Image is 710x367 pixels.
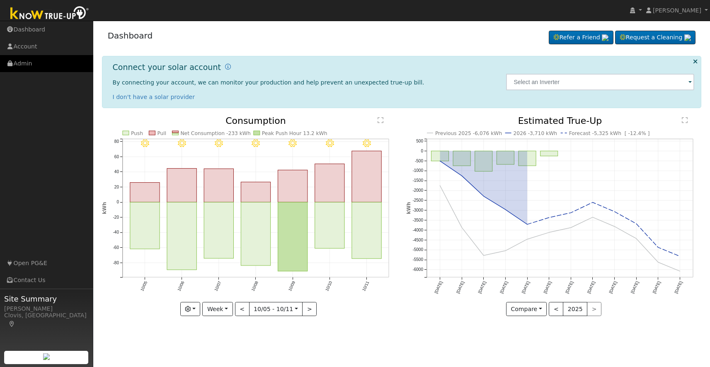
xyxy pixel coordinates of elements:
div: [PERSON_NAME] [4,304,89,313]
text: 10/07 [213,280,222,292]
text: Pull [157,130,166,136]
rect: onclick="" [130,183,159,203]
i: 10/10 - Clear [326,140,334,148]
rect: onclick="" [278,203,308,272]
text: -80 [113,261,119,265]
text: 60 [114,155,119,159]
button: > [302,302,317,316]
i: 10/09 - Clear [288,140,297,148]
text: kWh [102,202,107,215]
text:  [378,117,383,123]
img: Know True-Up [6,5,93,23]
rect: onclick="" [130,203,159,249]
button: 10/05 - 10/11 [249,302,303,316]
text: 10/10 [325,280,333,292]
text: 0 [116,200,119,205]
a: Map [8,321,16,327]
i: 10/07 - Clear [215,140,223,148]
text: -20 [113,215,119,220]
span: [PERSON_NAME] [653,7,701,14]
text: 10/11 [361,280,370,292]
rect: onclick="" [167,169,196,203]
a: Dashboard [108,31,153,41]
text: Consumption [225,116,286,126]
text: 40 [114,170,119,174]
text: -40 [113,230,119,235]
a: I don't have a solar provider [113,94,195,100]
i: 10/08 - Clear [252,140,260,148]
i: 10/06 - Clear [178,140,186,148]
text: Push [131,130,143,136]
span: By connecting your account, we can monitor your production and help prevent an unexpected true-up... [113,79,424,86]
rect: onclick="" [167,203,196,270]
text: 80 [114,139,119,144]
rect: onclick="" [315,164,344,203]
rect: onclick="" [241,182,270,203]
rect: onclick="" [204,169,233,203]
button: Week [202,302,233,316]
rect: onclick="" [204,203,233,259]
rect: onclick="" [241,203,270,266]
img: retrieve [43,353,50,360]
div: Clovis, [GEOGRAPHIC_DATA] [4,311,89,328]
text: 10/06 [177,280,185,292]
button: < [235,302,250,316]
i: 10/11 - Clear [363,140,371,148]
rect: onclick="" [315,203,344,249]
a: Refer a Friend [549,31,613,45]
text: 10/05 [140,280,148,292]
span: Site Summary [4,293,89,304]
img: retrieve [602,34,608,41]
text: Net Consumption -233 kWh [180,130,251,136]
text: 10/09 [288,280,296,292]
text: 10/08 [250,280,259,292]
rect: onclick="" [352,203,381,259]
text: 20 [114,185,119,189]
rect: onclick="" [278,170,308,203]
text: Peak Push Hour 13.2 kWh [262,130,327,136]
h1: Connect your solar account [113,63,221,72]
input: Select an Inverter [506,74,694,90]
text: -60 [113,246,119,250]
a: Request a Cleaning [615,31,695,45]
i: 10/05 - Clear [141,140,149,148]
img: retrieve [684,34,691,41]
rect: onclick="" [352,151,381,203]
